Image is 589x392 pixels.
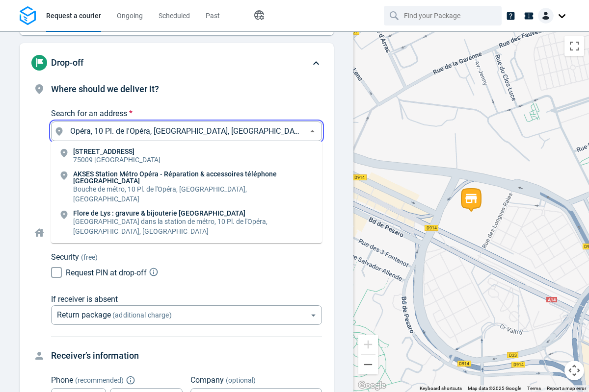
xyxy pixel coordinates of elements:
[468,386,521,391] span: Map data ©2025 Google
[564,36,584,56] button: Toggle fullscreen view
[51,375,73,385] span: Phone
[51,305,322,325] div: Return package
[66,268,147,277] span: Request PIN at drop-off
[20,6,36,25] img: Logo
[538,8,554,24] img: Client
[527,386,541,391] a: Terms
[547,386,586,391] a: Report a map error
[51,294,118,304] span: If receiver is absent
[159,12,190,20] span: Scheduled
[358,355,378,374] button: Zoom out
[51,349,322,363] h4: Receiver’s information
[356,379,388,392] img: Google
[420,385,462,392] button: Keyboard shortcuts
[73,210,314,217] p: Flore de Lys : gravure & bijouterie [GEOGRAPHIC_DATA]
[51,109,127,118] span: Search for an address
[73,148,161,155] p: [STREET_ADDRESS]
[404,6,483,25] input: Find your Package
[73,155,161,165] p: 75009 [GEOGRAPHIC_DATA]
[51,251,79,263] p: Security
[51,84,159,94] span: Where should we deliver it?
[20,43,334,82] div: Drop-off
[51,57,83,68] span: Drop-off
[151,269,157,275] button: Explain PIN code request
[117,12,143,20] span: Ongoing
[73,217,314,236] p: [GEOGRAPHIC_DATA] dans la station de métro, 10 Pl. de l'Opéra, [GEOGRAPHIC_DATA], [GEOGRAPHIC_DATA]
[226,376,256,384] span: (optional)
[81,252,98,262] span: (free)
[75,376,124,384] span: ( recommended )
[190,375,224,385] span: Company
[564,361,584,380] button: Map camera controls
[206,12,220,20] span: Past
[358,335,378,354] button: Zoom in
[111,311,172,319] span: (additional charge)
[46,12,101,20] span: Request a courier
[356,379,388,392] a: Open this area in Google Maps (opens a new window)
[73,171,314,184] p: AKSES Station Métro Opéra - Réparation & accessoires téléphone [GEOGRAPHIC_DATA]
[73,184,314,204] p: Bouche de métro, 10 Pl. de l'Opéra, [GEOGRAPHIC_DATA], [GEOGRAPHIC_DATA]
[306,125,319,138] button: Close
[128,377,134,383] button: Explain "Recommended"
